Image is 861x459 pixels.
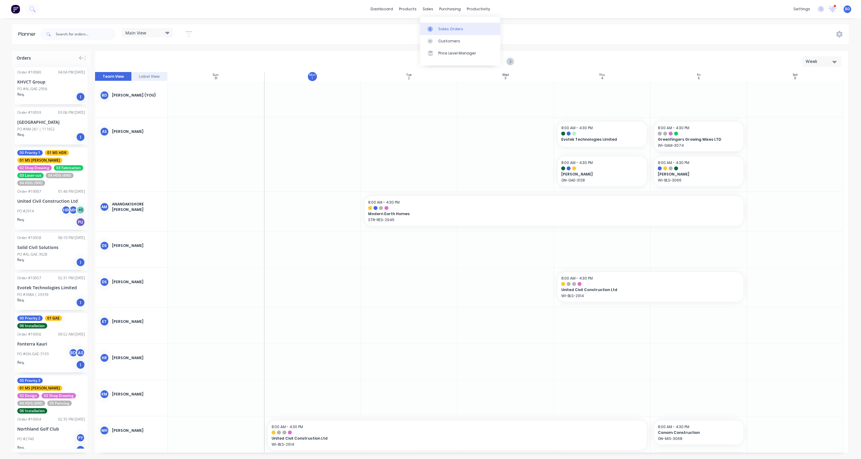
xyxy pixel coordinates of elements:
[17,360,25,365] span: Req.
[561,276,593,281] span: 8:00 AM - 4:30 PM
[312,77,313,80] div: 1
[112,202,163,212] div: Anandakishore [PERSON_NAME]
[790,5,813,14] div: settings
[47,401,72,406] span: 05 Painting
[11,5,20,14] img: Factory
[561,293,740,298] p: WI-BLS-2914
[396,5,420,14] div: products
[17,257,25,263] span: Req.
[17,292,48,297] div: PO #3084 | 29339
[112,428,163,433] div: [PERSON_NAME]
[438,51,476,56] div: Price Level Manager
[438,38,460,44] div: Customers
[46,173,74,178] span: 04 HDG (600)
[272,442,643,447] p: WI-BLS-2914
[438,26,463,32] div: Sales Orders
[601,77,603,80] div: 4
[17,316,43,321] span: 00 Priority 2
[17,180,45,186] span: 04 HDG (900)
[112,355,163,361] div: [PERSON_NAME]
[100,277,109,287] div: DS
[76,298,85,307] div: I
[561,172,635,177] span: [PERSON_NAME]
[17,445,25,450] span: Req.
[561,137,635,142] span: Evotek Technologies Limited
[17,150,43,156] span: 00 Priority 1
[17,55,31,61] span: Orders
[112,319,163,324] div: [PERSON_NAME]
[58,417,85,422] div: 02:35 PM [DATE]
[125,30,146,36] span: Main View
[420,5,437,14] div: sales
[17,426,85,432] div: Northland Golf Club
[464,5,493,14] div: productivity
[112,93,163,98] div: [PERSON_NAME] (You)
[17,235,41,241] div: Order # 10058
[17,132,25,137] span: Req.
[272,436,606,441] span: United Civil Construction Ltd
[802,56,842,67] button: Week
[408,77,410,80] div: 2
[76,445,85,454] div: I
[76,360,85,369] div: I
[658,160,689,165] span: 8:00 AM - 4:30 PM
[100,241,109,250] div: DS
[793,73,798,77] div: Sat
[76,133,85,142] div: I
[69,348,78,357] div: BD
[58,70,85,75] div: 04:04 PM [DATE]
[17,378,43,383] span: 00 Priority 3
[58,189,85,194] div: 01:46 PM [DATE]
[17,79,85,85] div: KHVCT Group
[17,189,41,194] div: Order # 10007
[658,424,689,429] span: 8:00 AM - 4:30 PM
[100,127,109,136] div: AS
[561,287,722,293] span: United Civil Construction Ltd
[502,73,509,77] div: Wed
[599,73,605,77] div: Thu
[17,126,55,132] div: PO #AM-261 | 111652
[17,408,47,414] span: 06 Installation
[845,6,850,12] span: BD
[76,218,85,227] div: PU
[17,165,52,171] span: 02 Shop Drawing
[658,436,740,441] p: GN-MIS-3068
[17,244,85,251] div: Solid Civil Solutions
[45,150,69,156] span: 01 MS HDR
[18,31,39,38] div: Planner
[17,173,44,178] span: 03 Laser cut
[17,70,41,75] div: Order # 10060
[76,205,85,215] div: + 1
[17,198,85,204] div: United Civil Construction Ltd
[112,129,163,134] div: [PERSON_NAME]
[58,332,85,337] div: 09:52 AM [DATE]
[17,217,25,222] span: Req.
[794,77,797,80] div: 6
[17,275,41,281] div: Order # 10057
[420,47,500,59] a: Price Level Manager
[131,72,168,81] button: Label View
[658,143,740,148] p: WI-GAM-3074
[100,202,109,211] div: AM
[17,92,25,97] span: Req.
[17,86,47,92] div: PO #AL-GAE-2956
[17,323,47,329] span: 06 Installation
[407,73,412,77] div: Tue
[561,178,643,182] p: GN-GAE-3128
[17,332,41,337] div: Order # 10056
[368,211,703,217] span: Modern Earth Homes
[17,110,41,115] div: Order # 10059
[368,218,740,222] p: STR-RES-2945
[76,433,85,442] div: PY
[100,353,109,362] div: HR
[100,91,109,100] div: BD
[17,385,62,391] span: 01 MS [PERSON_NAME]
[95,72,131,81] button: Team View
[17,119,85,125] div: [GEOGRAPHIC_DATA]
[58,235,85,241] div: 06:10 PM [DATE]
[658,125,689,130] span: 8:00 AM - 4:30 PM
[658,172,732,177] span: [PERSON_NAME]
[17,417,41,422] div: Order # 10054
[76,348,85,357] div: AS
[17,401,45,406] span: 04 HDG (600)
